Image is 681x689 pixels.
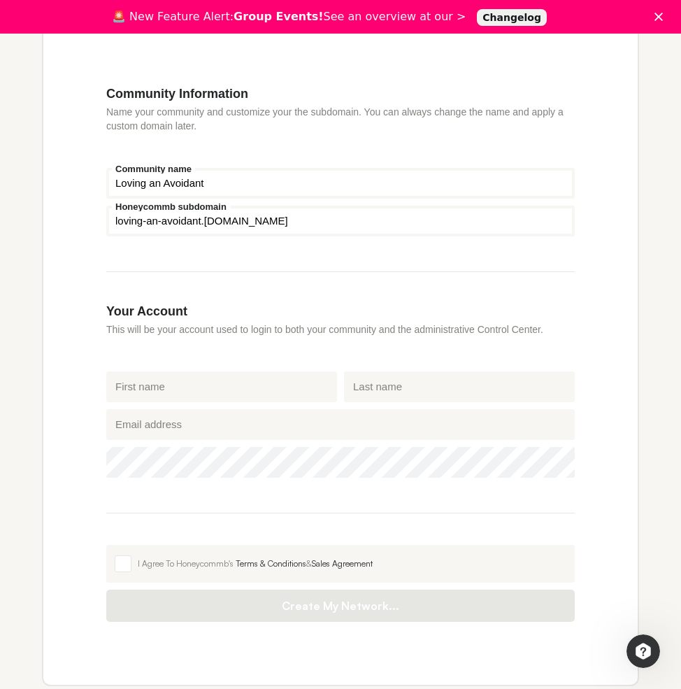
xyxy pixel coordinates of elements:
input: First name [106,371,337,402]
p: This will be your account used to login to both your community and the administrative Control Cen... [106,322,575,336]
input: Email address [106,409,575,440]
b: Group Events! [234,10,324,23]
a: Terms & Conditions [236,558,306,569]
div: I Agree To Honeycommb's & [138,557,566,570]
input: Last name [344,371,575,402]
a: Changelog [477,9,547,26]
label: Honeycommb subdomain [112,202,230,211]
label: Community name [112,164,195,173]
h3: Your Account [106,304,575,319]
input: Community name [106,168,575,199]
p: Name your community and customize your the subdomain. You can always change the name and apply a ... [106,105,575,133]
a: Sales Agreement [312,558,373,569]
input: your-subdomain.honeycommb.com [106,206,575,236]
button: Create My Network... [106,590,575,622]
div: Close [654,13,668,21]
h3: Community Information [106,86,575,101]
iframe: Intercom live chat [626,634,660,668]
span: Create My Network... [120,599,561,613]
div: 🚨 New Feature Alert: See an overview at our > [112,10,466,24]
